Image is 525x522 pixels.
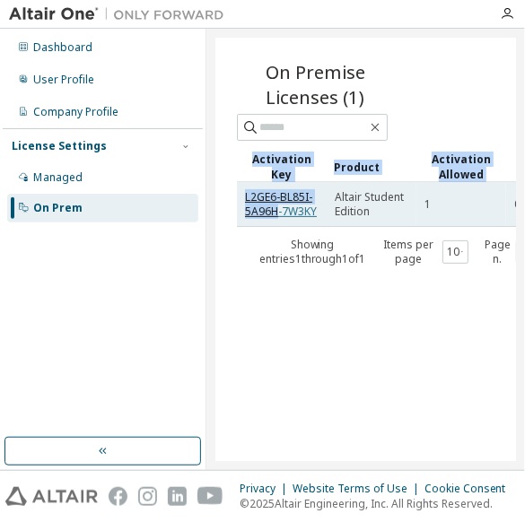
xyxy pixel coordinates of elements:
span: Altair Student Edition [335,190,408,219]
div: Activation Allowed [424,152,499,182]
p: © 2025 Altair Engineering, Inc. All Rights Reserved. [240,496,517,511]
span: 0 [514,197,521,212]
span: 1 [424,197,431,212]
div: Company Profile [33,105,118,119]
a: L2GE6-BL85I-5A96H-7W3KY [245,189,317,219]
img: instagram.svg [138,487,157,506]
div: Product [334,152,409,181]
div: Dashboard [33,40,92,55]
div: Managed [33,170,83,185]
div: Privacy [240,482,293,496]
div: Activation Key [244,152,319,182]
button: 10 [447,245,464,259]
div: License Settings [12,139,107,153]
span: Showing entries 1 through 1 of 1 [259,237,366,266]
img: youtube.svg [197,487,223,506]
div: Website Terms of Use [293,482,424,496]
span: Items per page [380,238,468,266]
div: On Prem [33,201,83,215]
div: Cookie Consent [424,482,517,496]
img: facebook.svg [109,487,127,506]
div: User Profile [33,73,94,87]
span: On Premise Licenses (1) [237,59,393,109]
img: altair_logo.svg [5,487,98,506]
img: Altair One [9,5,233,23]
img: linkedin.svg [168,487,187,506]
